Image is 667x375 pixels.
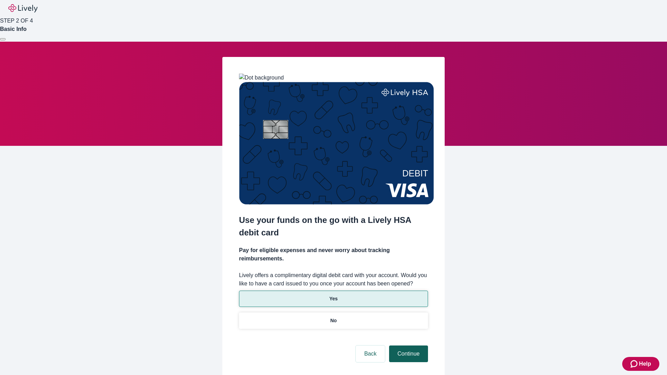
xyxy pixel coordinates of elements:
[239,246,428,263] h4: Pay for eligible expenses and never worry about tracking reimbursements.
[239,74,284,82] img: Dot background
[239,291,428,307] button: Yes
[389,345,428,362] button: Continue
[239,271,428,288] label: Lively offers a complimentary digital debit card with your account. Would you like to have a card...
[356,345,385,362] button: Back
[330,317,337,324] p: No
[8,4,38,12] img: Lively
[239,82,434,205] img: Debit card
[239,214,428,239] h2: Use your funds on the go with a Lively HSA debit card
[239,312,428,329] button: No
[631,360,639,368] svg: Zendesk support icon
[329,295,338,302] p: Yes
[639,360,651,368] span: Help
[622,357,659,371] button: Zendesk support iconHelp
